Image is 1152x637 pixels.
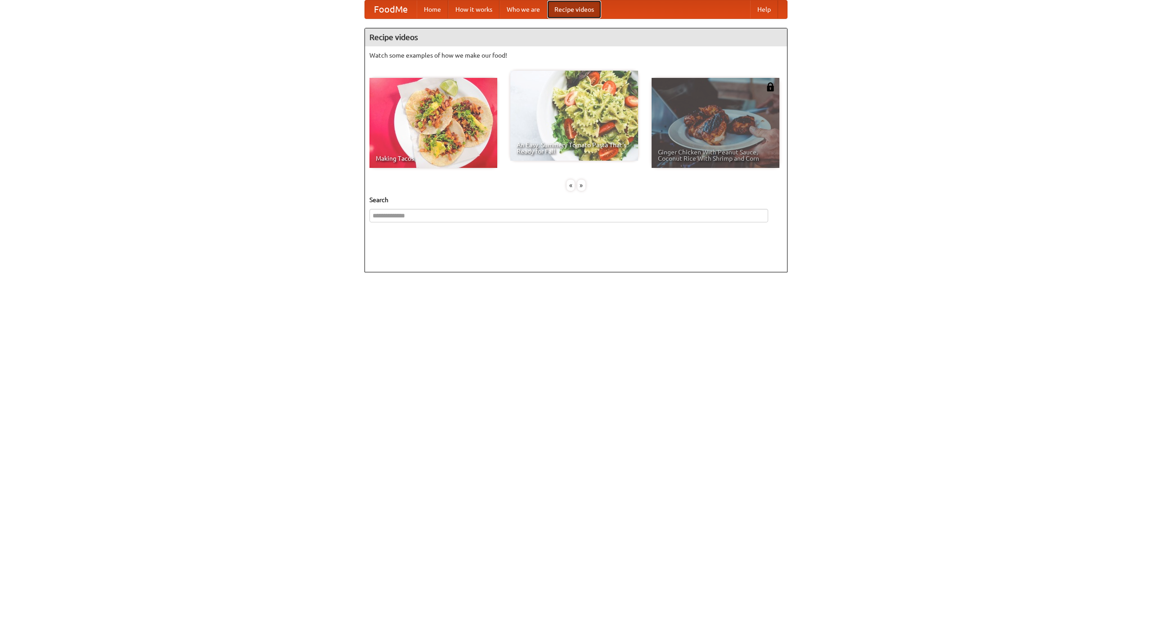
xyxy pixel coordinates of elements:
a: Home [417,0,448,18]
img: 483408.png [766,82,775,91]
a: Help [750,0,778,18]
a: An Easy, Summery Tomato Pasta That's Ready for Fall [510,71,638,161]
div: » [577,180,585,191]
span: An Easy, Summery Tomato Pasta That's Ready for Fall [517,142,632,154]
span: Making Tacos [376,155,491,162]
a: Making Tacos [369,78,497,168]
a: Recipe videos [547,0,601,18]
div: « [567,180,575,191]
a: FoodMe [365,0,417,18]
a: Who we are [499,0,547,18]
h4: Recipe videos [365,28,787,46]
h5: Search [369,195,783,204]
p: Watch some examples of how we make our food! [369,51,783,60]
a: How it works [448,0,499,18]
